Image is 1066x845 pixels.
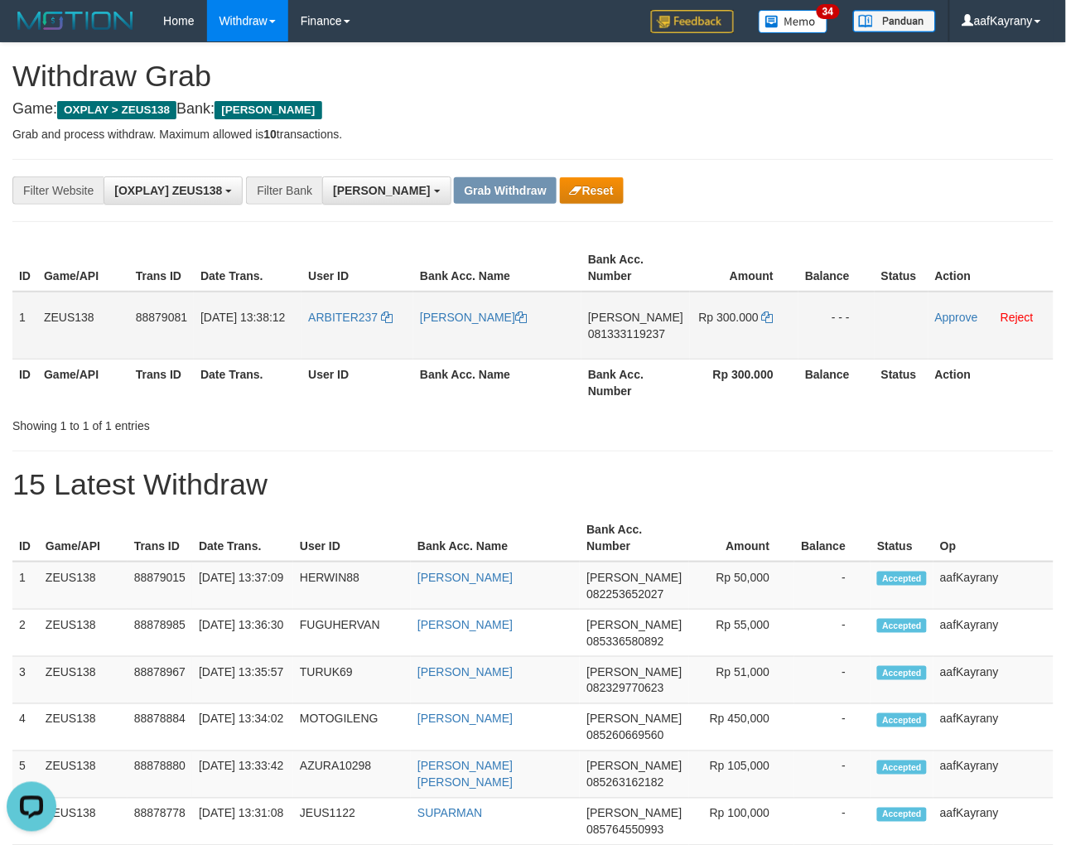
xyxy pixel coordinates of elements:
button: [OXPLAY] ZEUS138 [104,176,243,205]
td: 1 [12,292,37,360]
th: Action [929,244,1054,292]
span: Copy 085260669560 to clipboard [586,729,663,742]
th: Trans ID [129,244,194,292]
span: [PERSON_NAME] [586,665,682,678]
button: Grab Withdraw [454,177,556,204]
th: Game/API [39,514,128,562]
a: [PERSON_NAME] [417,712,513,726]
td: [DATE] 13:36:30 [192,610,293,657]
td: 88878985 [128,610,192,657]
td: - [794,751,871,799]
span: Rp 300.000 [699,311,759,324]
td: Rp 50,000 [689,562,795,610]
td: [DATE] 13:33:42 [192,751,293,799]
span: Copy 085263162182 to clipboard [586,776,663,789]
a: [PERSON_NAME] [417,571,513,584]
p: Grab and process withdraw. Maximum allowed is transactions. [12,126,1054,142]
span: Accepted [877,808,927,822]
td: aafKayrany [933,657,1054,704]
span: [PERSON_NAME] [586,618,682,631]
th: Bank Acc. Name [413,359,581,406]
th: Amount [689,514,795,562]
td: 88878967 [128,657,192,704]
span: Copy 081333119237 to clipboard [588,327,665,340]
span: Accepted [877,619,927,633]
th: Bank Acc. Number [580,514,688,562]
td: - [794,657,871,704]
span: Copy 082329770623 to clipboard [586,682,663,695]
td: AZURA10298 [293,751,411,799]
td: [DATE] 13:35:57 [192,657,293,704]
a: Copy 300000 to clipboard [762,311,774,324]
strong: 10 [263,128,277,141]
td: - [794,704,871,751]
span: [PERSON_NAME] [588,311,683,324]
td: [DATE] 13:37:09 [192,562,293,610]
td: 88879015 [128,562,192,610]
td: ZEUS138 [37,292,129,360]
th: Game/API [37,244,129,292]
td: ZEUS138 [39,562,128,610]
span: [DATE] 13:38:12 [200,311,285,324]
a: [PERSON_NAME] [420,311,527,324]
th: Bank Acc. Number [581,244,690,292]
h1: Withdraw Grab [12,60,1054,93]
span: Copy 085764550993 to clipboard [586,823,663,837]
th: Trans ID [128,514,192,562]
button: Open LiveChat chat widget [7,7,56,56]
td: ZEUS138 [39,657,128,704]
td: 2 [12,610,39,657]
th: ID [12,244,37,292]
td: ZEUS138 [39,704,128,751]
button: [PERSON_NAME] [322,176,451,205]
img: MOTION_logo.png [12,8,138,33]
span: Accepted [877,666,927,680]
span: [PERSON_NAME] [215,101,321,119]
span: OXPLAY > ZEUS138 [57,101,176,119]
div: Filter Website [12,176,104,205]
td: ZEUS138 [39,751,128,799]
td: Rp 105,000 [689,751,795,799]
th: Balance [794,514,871,562]
a: [PERSON_NAME] [417,618,513,631]
span: 88879081 [136,311,187,324]
span: [PERSON_NAME] [586,760,682,773]
th: Action [929,359,1054,406]
th: Op [933,514,1054,562]
th: ID [12,514,39,562]
a: Approve [935,311,978,324]
th: Date Trans. [192,514,293,562]
a: ARBITER237 [308,311,393,324]
div: Filter Bank [246,176,322,205]
th: Bank Acc. Name [411,514,580,562]
img: Feedback.jpg [651,10,734,33]
span: Copy 085336580892 to clipboard [586,635,663,648]
a: [PERSON_NAME] [PERSON_NAME] [417,760,513,789]
td: Rp 450,000 [689,704,795,751]
td: 5 [12,751,39,799]
h1: 15 Latest Withdraw [12,468,1054,501]
a: [PERSON_NAME] [417,665,513,678]
span: ARBITER237 [308,311,378,324]
th: Status [871,514,933,562]
th: Date Trans. [194,359,301,406]
img: Button%20Memo.svg [759,10,828,33]
td: 4 [12,704,39,751]
td: aafKayrany [933,610,1054,657]
td: Rp 51,000 [689,657,795,704]
th: ID [12,359,37,406]
th: Game/API [37,359,129,406]
td: - - - [798,292,875,360]
th: Bank Acc. Number [581,359,690,406]
td: 1 [12,562,39,610]
th: User ID [293,514,411,562]
th: Bank Acc. Name [413,244,581,292]
td: aafKayrany [933,704,1054,751]
td: aafKayrany [933,751,1054,799]
th: Rp 300.000 [690,359,798,406]
span: [OXPLAY] ZEUS138 [114,184,222,197]
th: Date Trans. [194,244,301,292]
td: [DATE] 13:34:02 [192,704,293,751]
td: 88878880 [128,751,192,799]
button: Reset [560,177,624,204]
